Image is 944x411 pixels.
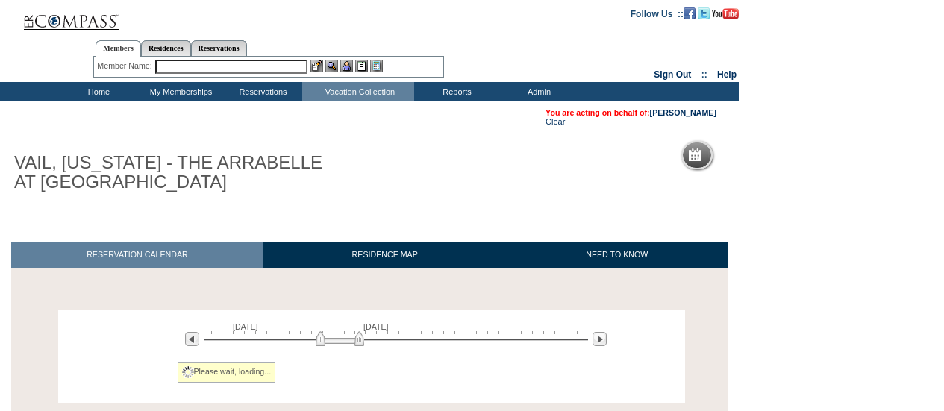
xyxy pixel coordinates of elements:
td: Vacation Collection [302,82,414,101]
a: Subscribe to our YouTube Channel [712,8,739,17]
img: View [325,60,338,72]
a: RESIDENCE MAP [263,242,507,268]
h1: VAIL, [US_STATE] - THE ARRABELLE AT [GEOGRAPHIC_DATA] [11,150,346,195]
a: Reservations [191,40,247,56]
img: Reservations [355,60,368,72]
img: spinner2.gif [182,366,194,378]
a: Members [96,40,141,57]
img: Subscribe to our YouTube Channel [712,8,739,19]
a: Clear [546,117,565,126]
img: b_edit.gif [310,60,323,72]
a: [PERSON_NAME] [650,108,716,117]
img: Impersonate [340,60,353,72]
img: Previous [185,332,199,346]
img: Become our fan on Facebook [684,7,696,19]
h5: Reservation Calendar [707,151,822,160]
td: Admin [496,82,578,101]
td: Follow Us :: [631,7,684,19]
img: b_calculator.gif [370,60,383,72]
td: My Memberships [138,82,220,101]
span: [DATE] [233,322,258,331]
div: Please wait, loading... [178,362,276,383]
a: Help [717,69,737,80]
td: Reports [414,82,496,101]
td: Reservations [220,82,302,101]
img: Next [593,332,607,346]
td: Home [56,82,138,101]
a: NEED TO KNOW [506,242,728,268]
a: RESERVATION CALENDAR [11,242,263,268]
a: Become our fan on Facebook [684,8,696,17]
div: Member Name: [97,60,154,72]
span: :: [701,69,707,80]
img: Follow us on Twitter [698,7,710,19]
a: Follow us on Twitter [698,8,710,17]
a: Residences [141,40,191,56]
span: [DATE] [363,322,389,331]
a: Sign Out [654,69,691,80]
span: You are acting on behalf of: [546,108,716,117]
